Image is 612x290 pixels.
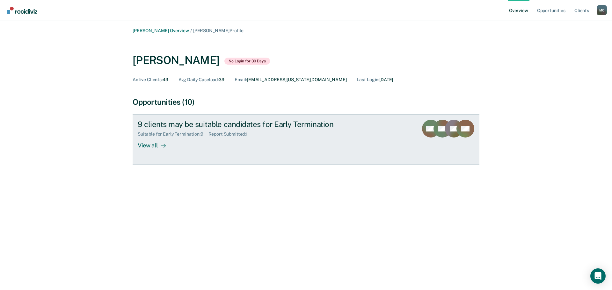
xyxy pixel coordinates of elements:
[235,77,247,82] span: Email :
[357,77,379,82] span: Last Login :
[138,131,208,137] div: Suitable for Early Termination : 9
[178,77,219,82] span: Avg Daily Caseload :
[193,28,244,33] span: [PERSON_NAME] Profile
[133,77,168,82] div: 49
[208,131,253,137] div: Report Submitted : 1
[224,58,270,65] span: No Login for 30 Days
[138,137,173,149] div: View all
[597,5,607,15] button: Profile dropdown button
[597,5,607,15] div: M C
[235,77,347,82] div: [EMAIL_ADDRESS][US_STATE][DOMAIN_NAME]
[357,77,393,82] div: [DATE]
[133,77,163,82] span: Active Clients :
[189,28,193,33] span: /
[133,28,189,33] a: [PERSON_NAME] Overview
[133,97,479,107] div: Opportunities (10)
[590,268,606,284] div: Open Intercom Messenger
[138,120,361,129] div: 9 clients may be suitable candidates for Early Termination
[133,54,219,67] div: [PERSON_NAME]
[7,7,37,14] img: Recidiviz
[133,114,479,165] a: 9 clients may be suitable candidates for Early TerminationSuitable for Early Termination:9Report ...
[178,77,224,82] div: 39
